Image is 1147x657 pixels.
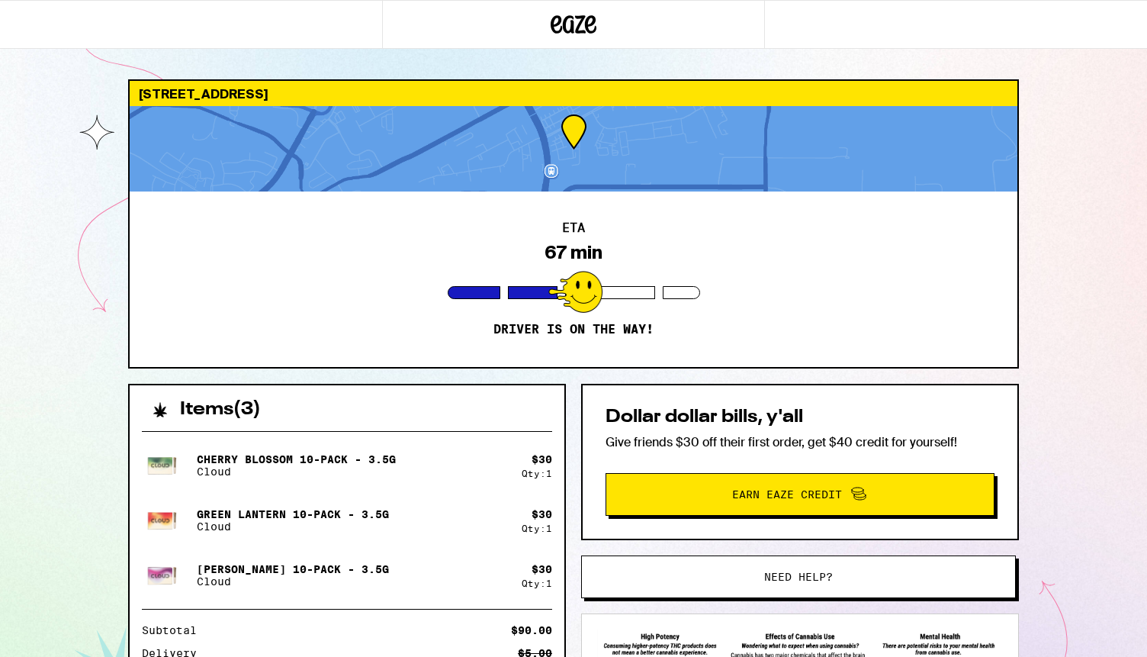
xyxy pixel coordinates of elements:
p: Give friends $30 off their first order, get $40 credit for yourself! [606,434,994,450]
button: Earn Eaze Credit [606,473,994,516]
div: $ 30 [532,563,552,575]
img: Cloud - Cherry Blossom 10-Pack - 3.5g [142,444,185,487]
img: Cloud - Runtz 10-Pack - 3.5g [142,554,185,597]
p: Cloud [197,465,396,478]
p: Green Lantern 10-Pack - 3.5g [197,508,389,520]
div: Qty: 1 [522,523,552,533]
div: $ 30 [532,508,552,520]
p: [PERSON_NAME] 10-Pack - 3.5g [197,563,389,575]
p: Cloud [197,575,389,588]
div: Qty: 1 [522,578,552,588]
button: Need help? [581,556,1016,598]
p: Cloud [197,520,389,533]
div: $ 30 [532,453,552,465]
h2: Dollar dollar bills, y'all [606,408,994,427]
h2: ETA [562,222,585,234]
img: Cloud - Green Lantern 10-Pack - 3.5g [142,499,185,542]
div: [STREET_ADDRESS] [130,81,1017,106]
p: Driver is on the way! [493,322,654,337]
div: $90.00 [511,625,552,636]
p: Cherry Blossom 10-Pack - 3.5g [197,453,396,465]
div: 67 min [545,242,602,263]
div: Qty: 1 [522,469,552,478]
span: Earn Eaze Credit [732,489,842,500]
span: Need help? [764,572,833,582]
h2: Items ( 3 ) [180,401,261,419]
div: Subtotal [142,625,207,636]
iframe: Opens a widget where you can find more information [1049,611,1132,649]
